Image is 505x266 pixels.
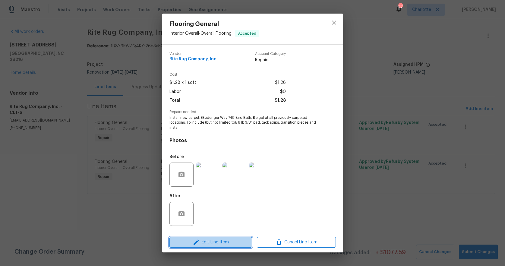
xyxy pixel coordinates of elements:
span: Flooring General [169,21,259,27]
span: $1.28 [275,96,286,105]
span: Repairs needed [169,110,336,114]
span: Cost [169,73,286,77]
span: $1.28 [275,78,286,87]
span: Total [169,96,180,105]
button: Cancel Line Item [257,237,336,248]
span: Install new carpet. (Bodenger Way 749 Bird Bath, Beige) at all previously carpeted locations. To ... [169,115,319,130]
span: Repairs [255,57,286,63]
button: close [327,15,341,30]
span: Edit Line Item [171,239,250,246]
div: 67 [398,4,402,10]
span: Account Category [255,52,286,56]
h4: Photos [169,138,336,144]
h5: After [169,194,181,198]
span: Interior Overall - Overall Flooring [169,31,232,36]
button: Edit Line Item [169,237,252,248]
h5: Before [169,155,184,159]
span: Labor [169,87,181,96]
span: Vendor [169,52,218,56]
span: $0 [280,87,286,96]
span: $1.28 x 1 sqft [169,78,196,87]
span: Rite Rug Company, Inc. [169,57,218,62]
span: Cancel Line Item [259,239,334,246]
span: Accepted [236,30,259,36]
